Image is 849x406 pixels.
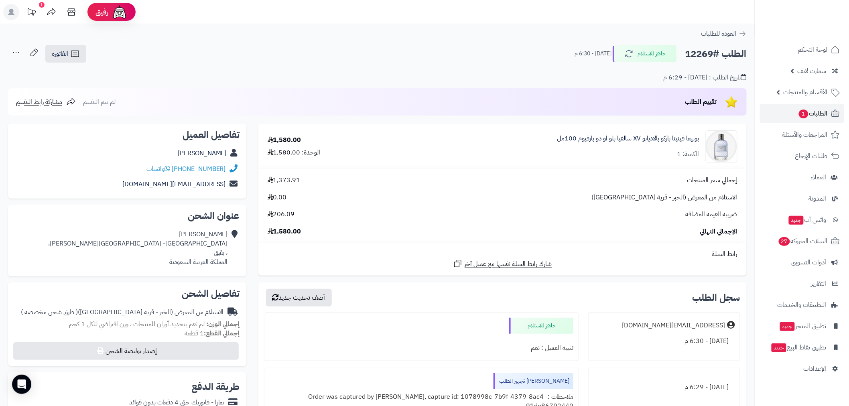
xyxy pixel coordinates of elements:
[14,130,240,140] h2: تفاصيل العميل
[16,97,62,107] span: مشاركة رابط التقييم
[509,318,573,334] div: جاهز للاستلام
[453,259,552,269] a: شارك رابط السلة نفسها مع عميل آخر
[701,29,747,39] a: العودة للطلبات
[178,148,227,158] a: [PERSON_NAME]
[39,2,45,8] div: 1
[613,45,677,62] button: جاهز للاستلام
[268,176,301,185] span: 1,373.91
[782,129,828,140] span: المراجعات والأسئلة
[268,210,295,219] span: 206.09
[792,257,827,268] span: أدوات التسويق
[48,230,228,266] div: [PERSON_NAME] [GEOGRAPHIC_DATA]- [GEOGRAPHIC_DATA][PERSON_NAME]، ، بقيق المملكة العربية السعودية
[677,150,699,159] div: الكمية: 1
[12,375,31,394] div: Open Intercom Messenger
[14,289,240,298] h2: تفاصيل الشحن
[465,260,552,269] span: شارك رابط السلة نفسها مع عميل آخر
[798,109,809,119] span: 1
[798,44,828,55] span: لوحة التحكم
[798,65,827,77] span: سمارت لايف
[95,7,108,17] span: رفيق
[809,193,827,204] span: المدونة
[795,150,828,162] span: طلبات الإرجاع
[700,227,737,236] span: الإجمالي النهائي
[760,168,844,187] a: العملاء
[191,382,240,392] h2: طريقة الدفع
[270,340,573,356] div: تنبيه العميل : نعم
[760,253,844,272] a: أدوات التسويق
[146,164,170,174] a: واتساب
[760,317,844,336] a: تطبيق المتجرجديد
[784,87,828,98] span: الأقسام والمنتجات
[21,4,41,22] a: تحديثات المنصة
[664,73,747,82] div: تاريخ الطلب : [DATE] - 6:29 م
[622,321,725,330] div: [EMAIL_ADDRESS][DOMAIN_NAME]
[772,343,786,352] span: جديد
[760,338,844,357] a: تطبيق نقاط البيعجديد
[69,319,205,329] span: لم تقم بتحديد أوزان للمنتجات ، وزن افتراضي للكل 1 كجم
[788,214,827,225] span: وآتس آب
[16,97,76,107] a: مشاركة رابط التقييم
[268,227,301,236] span: 1,580.00
[45,45,86,63] a: الفاتورة
[804,363,827,374] span: الإعدادات
[811,278,827,289] span: التقارير
[794,14,841,30] img: logo-2.png
[760,231,844,251] a: السلات المتروكة27
[21,308,224,317] div: الاستلام من المعرض (الخبر - قرية [GEOGRAPHIC_DATA])
[262,250,743,259] div: رابط السلة
[575,50,611,58] small: [DATE] - 6:30 م
[701,29,737,39] span: العودة للطلبات
[112,4,128,20] img: ai-face.png
[778,237,790,246] span: 27
[778,299,827,311] span: التطبيقات والخدمات
[204,329,240,338] strong: إجمالي القطع:
[268,148,321,157] div: الوحدة: 1,580.00
[13,342,239,360] button: إصدار بوليصة الشحن
[185,329,240,338] small: 1 قطعة
[789,216,804,225] span: جديد
[591,193,737,202] span: الاستلام من المعرض (الخبر - قرية [GEOGRAPHIC_DATA])
[494,373,573,389] div: [PERSON_NAME] تجهيز الطلب
[266,289,332,307] button: أضف تحديث جديد
[83,97,116,107] span: لم يتم التقييم
[779,321,827,332] span: تطبيق المتجر
[52,49,68,59] span: الفاتورة
[778,235,828,247] span: السلات المتروكة
[798,108,828,119] span: الطلبات
[21,307,78,317] span: ( طرق شحن مخصصة )
[172,164,226,174] a: [PHONE_NUMBER]
[685,97,717,107] span: تقييم الطلب
[760,146,844,166] a: طلبات الإرجاع
[706,130,737,162] img: 1734417288-1a9c4de0-58a0-412c-a206-209942d5a8b7-1000x1000-ZyWMd6H1pRh9ynV5XHxhHLwJ5NrEDywPhPMJoqB...
[760,274,844,293] a: التقارير
[122,179,226,189] a: [EMAIL_ADDRESS][DOMAIN_NAME]
[760,40,844,59] a: لوحة التحكم
[268,136,301,145] div: 1,580.00
[811,172,827,183] span: العملاء
[686,210,737,219] span: ضريبة القيمة المضافة
[760,104,844,123] a: الطلبات1
[693,293,740,302] h3: سجل الطلب
[593,380,735,395] div: [DATE] - 6:29 م
[685,46,747,62] h2: الطلب #12269
[14,211,240,221] h2: عنوان الشحن
[593,333,735,349] div: [DATE] - 6:30 م
[268,193,287,202] span: 0.00
[760,359,844,378] a: الإعدادات
[760,295,844,315] a: التطبيقات والخدمات
[760,210,844,229] a: وآتس آبجديد
[760,189,844,208] a: المدونة
[206,319,240,329] strong: إجمالي الوزن:
[557,134,699,143] a: بوتيغا فينيتا باركو بالاديانو XV سالفيا بلو او دو بارفيوم 100مل
[771,342,827,353] span: تطبيق نقاط البيع
[780,322,795,331] span: جديد
[760,125,844,144] a: المراجعات والأسئلة
[687,176,737,185] span: إجمالي سعر المنتجات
